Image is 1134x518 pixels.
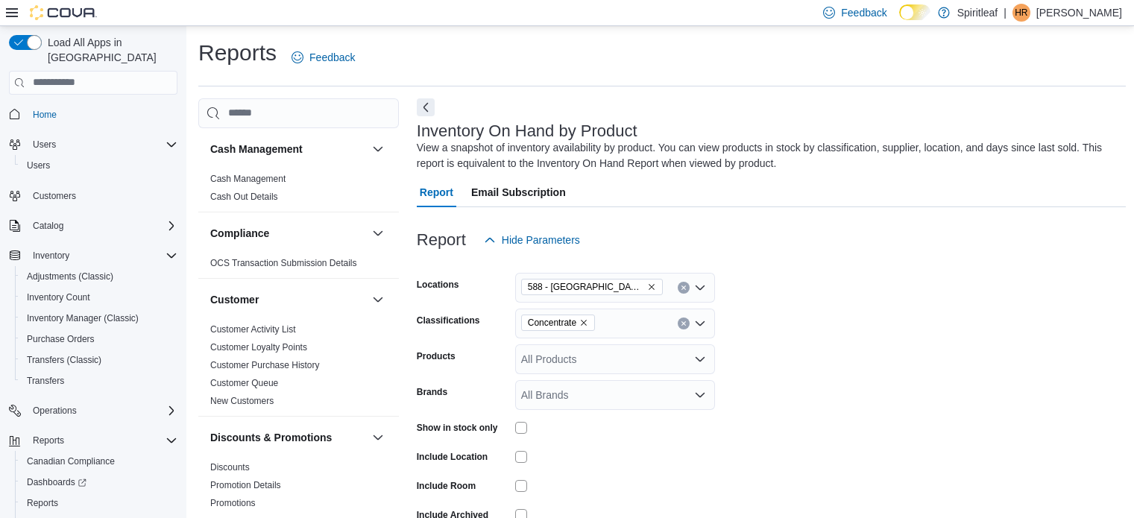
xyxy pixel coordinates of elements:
p: [PERSON_NAME] [1036,4,1122,22]
span: Canadian Compliance [21,452,177,470]
a: Purchase Orders [21,330,101,348]
h3: Compliance [210,226,269,241]
button: Open list of options [694,389,706,401]
button: Remove 588 - Spiritleaf West Hunt Crossroads (Nepean) from selection in this group [647,282,656,291]
a: Transfers (Classic) [21,351,107,369]
span: Transfers (Classic) [21,351,177,369]
button: Purchase Orders [15,329,183,350]
h3: Cash Management [210,142,303,157]
button: Inventory [3,245,183,266]
button: Remove Concentrate from selection in this group [579,318,588,327]
button: Customer [210,292,366,307]
button: Users [15,155,183,176]
span: Dashboards [21,473,177,491]
span: Email Subscription [471,177,566,207]
span: Purchase Orders [27,333,95,345]
label: Products [417,350,456,362]
span: Operations [33,405,77,417]
button: Clear input [678,282,690,294]
button: Cash Management [210,142,366,157]
button: Catalog [27,217,69,235]
span: Inventory Manager (Classic) [21,309,177,327]
h1: Reports [198,38,277,68]
span: Cash Out Details [210,191,278,203]
button: Users [3,134,183,155]
a: Home [27,106,63,124]
button: Next [417,98,435,116]
a: Inventory Count [21,288,96,306]
button: Customer [369,291,387,309]
label: Include Room [417,480,476,492]
a: New Customers [210,396,274,406]
h3: Report [417,231,466,249]
span: Report [420,177,453,207]
button: Operations [27,402,83,420]
span: Inventory Count [27,291,90,303]
span: Customer Purchase History [210,359,320,371]
div: Cash Management [198,170,399,212]
button: Transfers (Classic) [15,350,183,370]
button: Reports [3,430,183,451]
a: Reports [21,494,64,512]
span: 588 - Spiritleaf West Hunt Crossroads (Nepean) [521,279,663,295]
span: Catalog [33,220,63,232]
p: | [1004,4,1007,22]
a: Feedback [286,42,361,72]
span: Adjustments (Classic) [21,268,177,285]
a: Dashboards [15,472,183,493]
span: Home [27,105,177,124]
label: Show in stock only [417,422,498,434]
span: Transfers (Classic) [27,354,101,366]
a: OCS Transaction Submission Details [210,258,357,268]
span: Dashboards [27,476,86,488]
button: Open list of options [694,353,706,365]
span: Users [27,136,177,154]
button: Transfers [15,370,183,391]
span: Users [33,139,56,151]
button: Users [27,136,62,154]
div: Compliance [198,254,399,278]
button: Open list of options [694,318,706,329]
button: Home [3,104,183,125]
button: Catalog [3,215,183,236]
span: Feedback [841,5,886,20]
span: Customers [33,190,76,202]
button: Compliance [369,224,387,242]
a: Promotions [210,498,256,508]
span: Reports [27,497,58,509]
button: Reports [27,432,70,449]
span: Customer Queue [210,377,278,389]
a: Transfers [21,372,70,390]
a: Customer Loyalty Points [210,342,307,353]
span: Users [21,157,177,174]
a: Cash Management [210,174,286,184]
button: Inventory [27,247,75,265]
span: Operations [27,402,177,420]
span: Catalog [27,217,177,235]
a: Users [21,157,56,174]
label: Locations [417,279,459,291]
label: Brands [417,386,447,398]
h3: Discounts & Promotions [210,430,332,445]
span: Customers [27,186,177,205]
button: Cash Management [369,140,387,158]
span: New Customers [210,395,274,407]
button: Reports [15,493,183,514]
a: Customer Activity List [210,324,296,335]
button: Inventory Count [15,287,183,308]
button: Compliance [210,226,366,241]
button: Discounts & Promotions [210,430,366,445]
a: Canadian Compliance [21,452,121,470]
button: Inventory Manager (Classic) [15,308,183,329]
div: Customer [198,320,399,416]
button: Clear input [678,318,690,329]
button: Canadian Compliance [15,451,183,472]
a: Discounts [210,462,250,473]
span: Transfers [27,375,64,387]
span: Hide Parameters [502,233,580,247]
span: Customer Loyalty Points [210,341,307,353]
label: Classifications [417,315,480,326]
span: Cash Management [210,173,286,185]
a: Customer Purchase History [210,360,320,370]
